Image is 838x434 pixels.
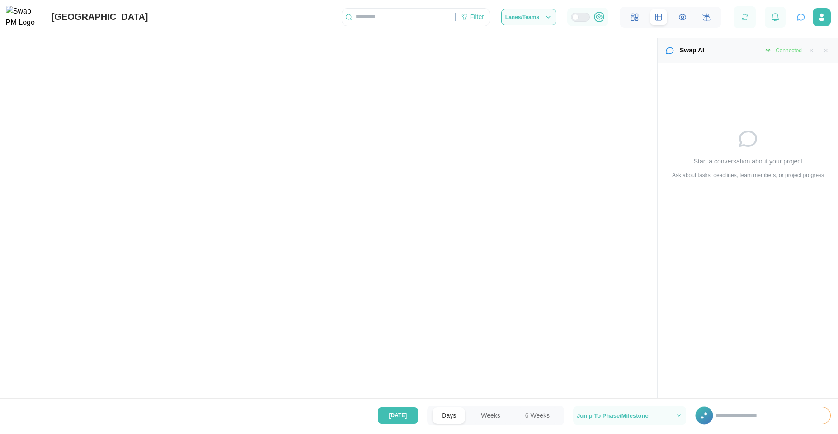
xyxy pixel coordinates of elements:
[577,413,649,419] span: Jump To Phase/Milestone
[6,6,42,28] img: Swap PM Logo
[433,407,465,424] button: Days
[795,11,807,23] button: Close chat
[672,171,824,180] div: Ask about tasks, deadlines, team members, or project progress
[821,46,831,56] button: Close chat
[680,46,704,56] div: Swap AI
[378,407,419,424] button: [DATE]
[516,407,559,424] button: 6 Weeks
[573,406,686,425] button: Jump To Phase/Milestone
[739,11,751,23] button: Refresh Grid
[470,12,484,22] div: Filter
[806,46,816,56] button: Clear messages
[389,408,407,423] span: [DATE]
[472,407,509,424] button: Weeks
[694,157,802,167] div: Start a conversation about your project
[695,407,831,424] div: +
[52,10,148,24] div: [GEOGRAPHIC_DATA]
[501,9,556,25] button: Lanes/Teams
[776,47,802,55] div: Connected
[505,14,539,20] span: Lanes/Teams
